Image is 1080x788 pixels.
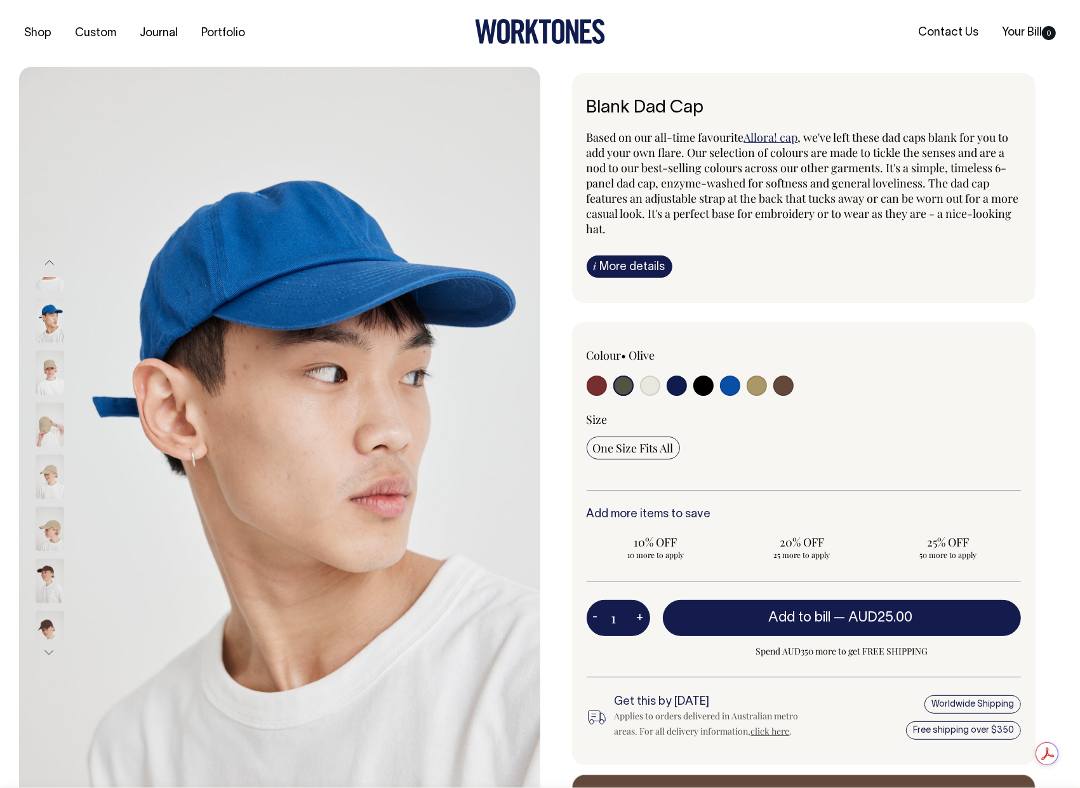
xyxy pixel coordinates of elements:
img: worker-blue [36,246,64,290]
span: Spend AUD350 more to get FREE SHIPPING [663,644,1022,659]
a: Custom [70,23,121,44]
a: Your Bill0 [997,22,1061,43]
span: , we've left these dad caps blank for you to add your own flare. Our selection of colours are mad... [587,130,1019,236]
a: click here [751,725,790,737]
span: 20% OFF [739,534,865,550]
input: 25% OFF 50 more to apply [879,531,1017,564]
a: Journal [135,23,183,44]
img: espresso [36,559,64,603]
input: 20% OFF 25 more to apply [733,531,871,564]
span: • [622,348,627,363]
a: Allora! cap [744,130,798,145]
input: One Size Fits All [587,437,680,459]
span: i [594,259,597,273]
span: 50 more to apply [885,550,1011,560]
a: Portfolio [196,23,250,44]
img: washed-khaki [36,350,64,395]
img: worker-blue [36,298,64,343]
input: 10% OFF 10 more to apply [587,531,725,564]
button: + [630,606,650,631]
a: Shop [19,23,57,44]
button: - [587,606,604,631]
h6: Blank Dad Cap [587,98,1022,118]
span: Add to bill [768,611,830,624]
span: Based on our all-time favourite [587,130,744,145]
label: Olive [629,348,655,363]
span: 0 [1042,26,1056,40]
span: 10% OFF [593,534,719,550]
div: Size [587,412,1022,427]
span: 25 more to apply [739,550,865,560]
a: Contact Us [913,22,983,43]
div: Colour [587,348,761,363]
img: washed-khaki [36,454,64,499]
button: Previous [40,248,59,277]
div: Applies to orders delivered in Australian metro areas. For all delivery information, . [615,709,823,739]
span: AUD25.00 [848,611,912,624]
span: — [834,611,916,624]
span: 10 more to apply [593,550,719,560]
h6: Add more items to save [587,508,1022,521]
span: 25% OFF [885,534,1011,550]
a: iMore details [587,255,672,278]
img: washed-khaki [36,402,64,447]
button: Next [40,639,59,667]
h6: Get this by [DATE] [615,696,823,709]
span: One Size Fits All [593,440,674,456]
img: washed-khaki [36,506,64,551]
img: espresso [36,611,64,655]
button: Add to bill —AUD25.00 [663,600,1022,635]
